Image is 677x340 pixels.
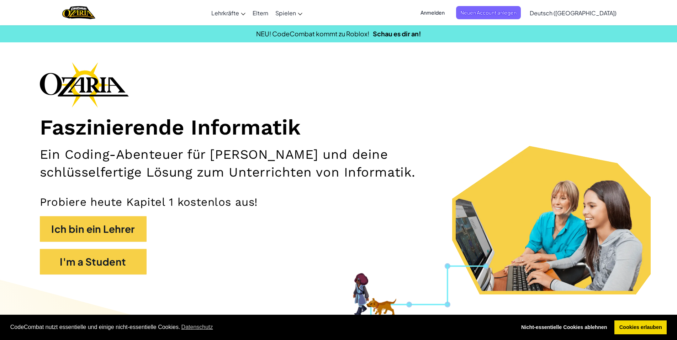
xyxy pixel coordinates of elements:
a: learn more about cookies [180,322,214,333]
img: Ozaria branding logo [40,62,129,108]
a: Schau es dir an! [373,30,421,38]
p: Probiere heute Kapitel 1 kostenlos aus! [40,195,638,209]
button: Ich bin ein Lehrer [40,216,147,242]
button: I'm a Student [40,249,147,274]
span: CodeCombat nutzt essentielle und einige nicht-essentielle Cookies. [10,322,511,333]
a: allow cookies [614,320,667,335]
h2: Ein Coding-Abenteuer für [PERSON_NAME] und deine schlüsselfertige Lösung zum Unterrichten von Inf... [40,146,440,181]
a: Lehrkräfte [208,3,249,22]
h1: Faszinierende Informatik [40,115,638,141]
a: Deutsch ([GEOGRAPHIC_DATA]) [526,3,620,22]
a: deny cookies [516,320,612,335]
a: Spielen [272,3,306,22]
span: Lehrkräfte [211,9,239,17]
a: Eltern [249,3,272,22]
img: Home [62,5,95,20]
button: Anmelden [416,6,449,19]
span: Spielen [275,9,296,17]
span: NEU! CodeCombat kommt zu Roblox! [256,30,369,38]
button: Neuen Account anlegen [456,6,521,19]
a: Ozaria by CodeCombat logo [62,5,95,20]
span: Deutsch ([GEOGRAPHIC_DATA]) [530,9,617,17]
